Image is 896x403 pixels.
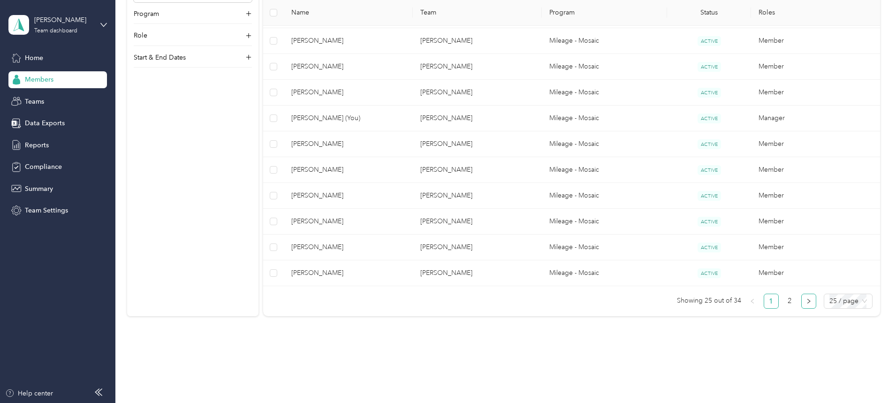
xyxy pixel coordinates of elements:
[824,294,873,309] div: Page Size
[284,80,413,106] td: Lisa Harris
[413,54,542,80] td: Darren Theberge
[801,294,816,309] button: right
[698,243,721,252] span: ACTIVE
[698,36,721,46] span: ACTIVE
[806,298,812,304] span: right
[413,235,542,260] td: Darren Theberge
[751,80,880,106] td: Member
[34,28,77,34] div: Team dashboard
[542,28,668,54] td: Mileage - Mosaic
[413,157,542,183] td: Darren Theberge
[25,184,53,194] span: Summary
[751,131,880,157] td: Member
[134,30,147,40] p: Role
[284,235,413,260] td: Deb Croteau
[25,118,65,128] span: Data Exports
[750,298,755,304] span: left
[698,268,721,278] span: ACTIVE
[698,139,721,149] span: ACTIVE
[698,88,721,98] span: ACTIVE
[542,260,668,286] td: Mileage - Mosaic
[542,235,668,260] td: Mileage - Mosaic
[413,209,542,235] td: Darren Theberge
[291,61,405,72] span: [PERSON_NAME]
[5,388,53,398] button: Help center
[284,209,413,235] td: Judy Tilley
[25,97,44,106] span: Teams
[751,235,880,260] td: Member
[284,106,413,131] td: Darren Theberge (You)
[25,140,49,150] span: Reports
[291,113,405,123] span: [PERSON_NAME] (You)
[542,183,668,209] td: Mileage - Mosaic
[25,205,68,215] span: Team Settings
[542,209,668,235] td: Mileage - Mosaic
[25,162,62,172] span: Compliance
[745,294,760,309] button: left
[25,53,43,63] span: Home
[698,191,721,201] span: ACTIVE
[413,131,542,157] td: Darren Theberge
[751,28,880,54] td: Member
[284,183,413,209] td: Shannon Nelson
[542,157,668,183] td: Mileage - Mosaic
[843,350,896,403] iframe: Everlance-gr Chat Button Frame
[801,294,816,309] li: Next Page
[751,209,880,235] td: Member
[413,28,542,54] td: Darren Theberge
[413,183,542,209] td: Darren Theberge
[25,75,53,84] span: Members
[698,165,721,175] span: ACTIVE
[284,54,413,80] td: Ron Ward
[291,36,405,46] span: [PERSON_NAME]
[542,106,668,131] td: Mileage - Mosaic
[284,260,413,286] td: Sarah Nelson
[134,9,159,19] p: Program
[291,87,405,98] span: [PERSON_NAME]
[829,294,867,308] span: 25 / page
[284,28,413,54] td: Michelle Micholuk
[291,9,405,17] span: Name
[698,217,721,227] span: ACTIVE
[291,190,405,201] span: [PERSON_NAME]
[677,294,741,308] span: Showing 25 out of 34
[698,62,721,72] span: ACTIVE
[751,183,880,209] td: Member
[134,53,186,62] p: Start & End Dates
[413,80,542,106] td: Darren Theberge
[698,114,721,123] span: ACTIVE
[542,131,668,157] td: Mileage - Mosaic
[751,157,880,183] td: Member
[782,294,797,309] li: 2
[764,294,779,309] li: 1
[413,106,542,131] td: Darren Theberge
[764,294,778,308] a: 1
[291,242,405,252] span: [PERSON_NAME]
[291,268,405,278] span: [PERSON_NAME]
[291,216,405,227] span: [PERSON_NAME]
[291,139,405,149] span: [PERSON_NAME]
[751,54,880,80] td: Member
[745,294,760,309] li: Previous Page
[34,15,93,25] div: [PERSON_NAME]
[284,131,413,157] td: Janice Hume
[284,157,413,183] td: Sudhakar Arva
[542,54,668,80] td: Mileage - Mosaic
[413,260,542,286] td: Darren Theberge
[542,80,668,106] td: Mileage - Mosaic
[783,294,797,308] a: 2
[751,106,880,131] td: Manager
[751,260,880,286] td: Member
[291,165,405,175] span: [PERSON_NAME]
